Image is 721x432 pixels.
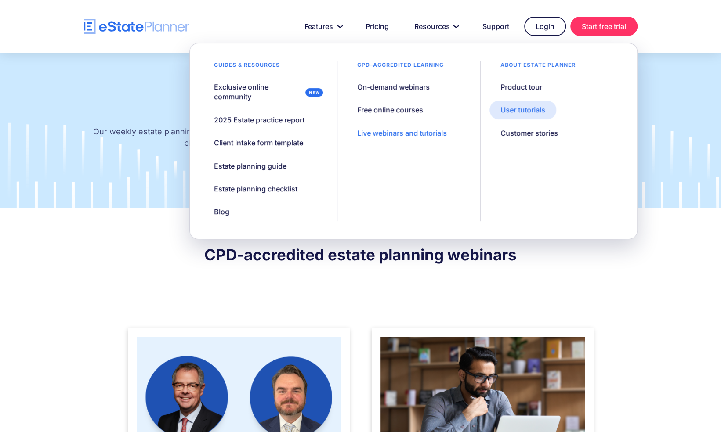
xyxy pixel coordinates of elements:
div: Live webinars and tutorials [357,128,447,138]
a: Free online courses [346,101,434,119]
div: On-demand webinars [357,82,430,92]
a: User tutorials [489,101,556,119]
a: Start free trial [570,17,638,36]
a: Resources [404,18,467,35]
div: Blog [214,207,229,216]
a: home [84,19,189,34]
a: Features [294,18,351,35]
p: Our weekly estate planning webinars are CPD-accredited and designed to help estate practitioners ... [84,117,638,162]
a: Live webinars and tutorials [346,124,458,142]
a: Product tour [489,78,553,96]
div: Exclusive online community [214,82,302,102]
a: 2025 Estate practice report [203,111,315,129]
a: Estate planning guide [203,157,297,175]
div: Client intake form template [214,138,303,148]
a: Login [524,17,566,36]
div: Customer stories [500,128,558,138]
a: Customer stories [489,124,569,142]
div: Estate planning guide [214,161,286,171]
a: Client intake form template [203,133,314,152]
div: CPD–accredited learning [346,61,455,73]
a: Pricing [355,18,399,35]
div: Product tour [500,82,542,92]
a: On-demand webinars [346,78,441,96]
div: Guides & resources [203,61,291,73]
a: Blog [203,202,240,221]
div: User tutorials [500,105,545,115]
div: About estate planner [489,61,587,73]
div: Estate planning checklist [214,184,297,194]
div: Free online courses [357,105,423,115]
a: Estate planning checklist [203,180,308,198]
a: Exclusive online community [203,78,328,106]
div: 2025 Estate practice report [214,115,304,125]
a: Support [472,18,520,35]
